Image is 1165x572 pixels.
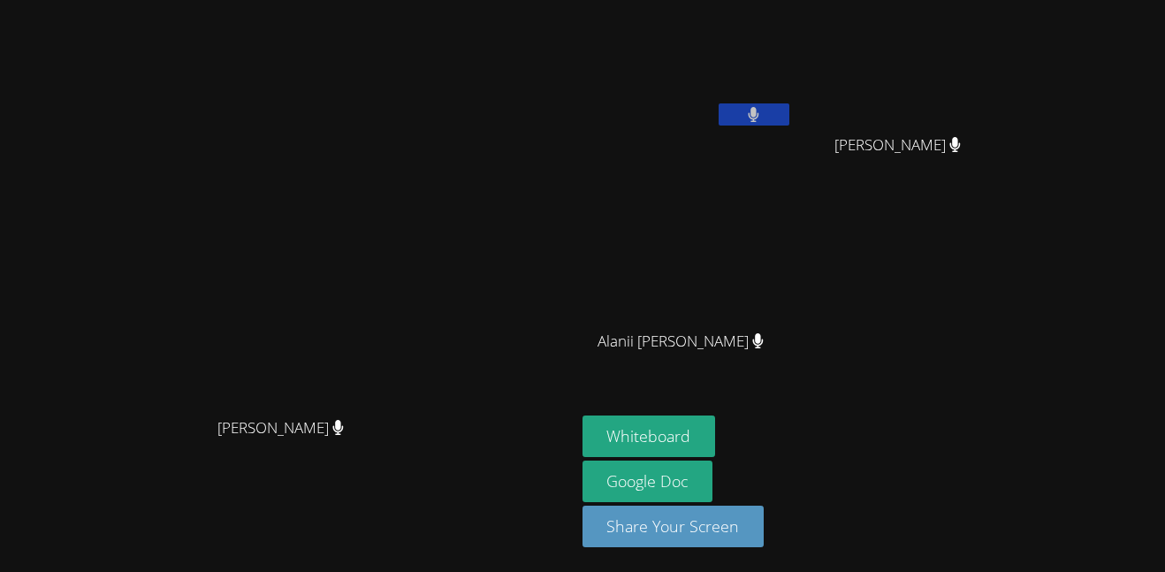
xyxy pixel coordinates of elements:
[582,416,716,457] button: Whiteboard
[598,329,764,355] span: Alanii [PERSON_NAME]
[582,506,765,547] button: Share Your Screen
[834,133,961,158] span: [PERSON_NAME]
[217,416,344,441] span: [PERSON_NAME]
[582,461,713,502] a: Google Doc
